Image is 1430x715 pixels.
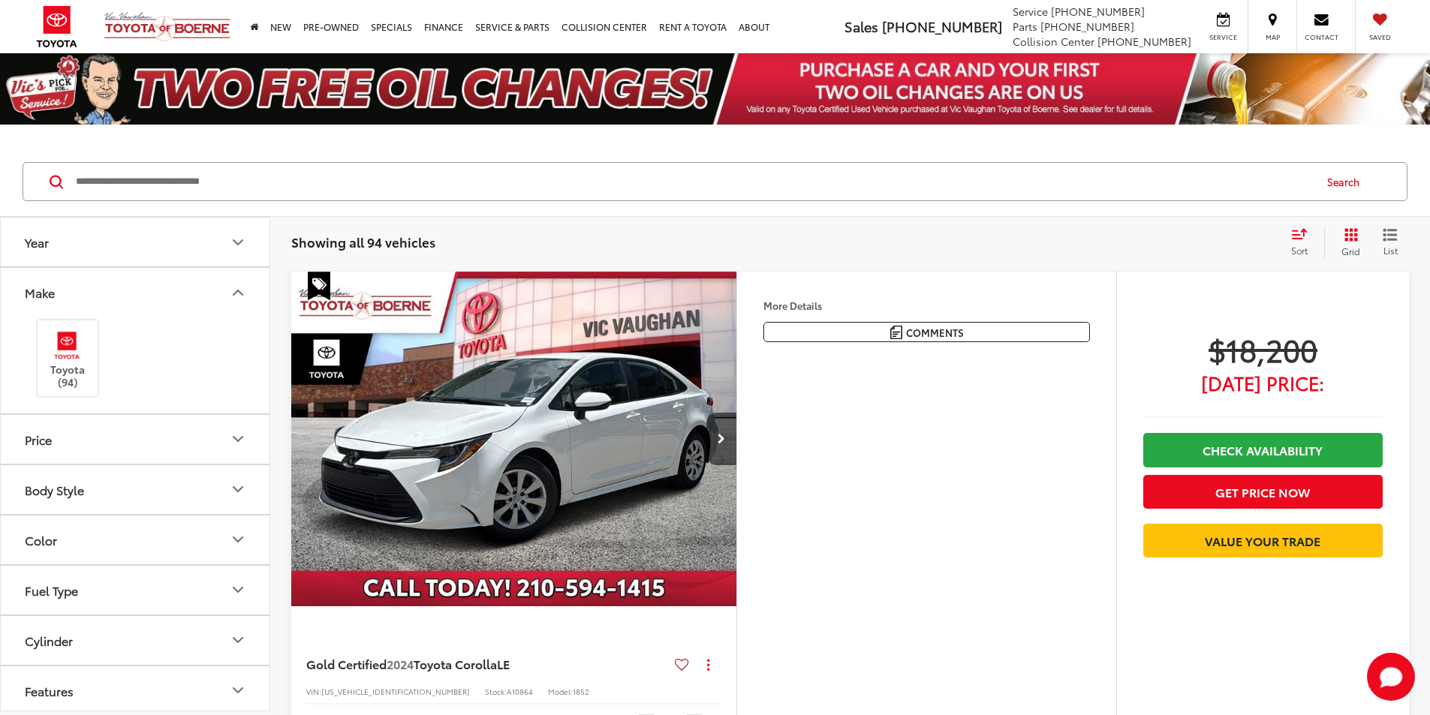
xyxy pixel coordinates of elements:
input: Search by Make, Model, or Keyword [74,164,1313,200]
span: Toyota Corolla [414,655,497,672]
span: Special [308,272,330,300]
span: [PHONE_NUMBER] [1097,34,1191,49]
span: LE [497,655,510,672]
span: [PHONE_NUMBER] [1051,4,1145,19]
span: Comments [906,326,964,340]
div: Year [25,235,49,249]
span: Service [1206,32,1240,42]
span: Service [1013,4,1048,19]
span: Stock: [485,686,507,697]
span: Gold Certified [306,655,387,672]
div: 2024 Toyota Corolla LE 0 [291,272,738,606]
div: Fuel Type [229,581,247,599]
a: Check Availability [1143,433,1383,467]
span: Map [1256,32,1289,42]
span: Sales [844,17,878,36]
button: CylinderCylinder [1,616,271,665]
button: Comments [763,322,1090,342]
span: List [1383,244,1398,257]
div: Features [25,683,74,698]
span: [US_VEHICLE_IDENTIFICATION_NUMBER] [321,686,470,697]
a: Gold Certified2024Toyota CorollaLE [306,656,669,672]
span: Sort [1291,244,1308,257]
button: Body StyleBody Style [1,465,271,514]
a: Value Your Trade [1143,524,1383,557]
div: Price [229,430,247,448]
span: Saved [1363,32,1396,42]
span: dropdown dots [707,659,709,671]
button: Next image [706,413,736,465]
div: Body Style [229,480,247,498]
button: Toggle Chat Window [1367,653,1415,701]
button: List View [1371,227,1409,257]
div: Fuel Type [25,583,78,597]
span: 2024 [387,655,414,672]
span: Contact [1305,32,1338,42]
span: [PHONE_NUMBER] [882,17,1002,36]
span: [PHONE_NUMBER] [1040,19,1134,34]
span: Collision Center [1013,34,1094,49]
button: Select sort value [1284,227,1324,257]
div: Price [25,432,52,446]
span: Grid [1341,245,1360,257]
div: Body Style [25,482,84,497]
h4: More Details [763,300,1090,311]
button: Grid View [1324,227,1371,257]
div: Make [25,285,55,299]
button: MakeMake [1,268,271,317]
button: ColorColor [1,515,271,564]
span: VIN: [306,686,321,697]
span: A10864 [507,686,533,697]
div: Cylinder [25,633,73,647]
div: Year [229,233,247,251]
button: YearYear [1,218,271,266]
span: [DATE] Price: [1143,375,1383,390]
button: Search [1313,163,1381,200]
button: FeaturesFeatures [1,666,271,715]
div: Color [229,530,247,548]
img: 2024 Toyota Corolla LE [291,272,738,607]
span: Model: [548,686,573,697]
div: Features [229,681,247,699]
div: Cylinder [229,631,247,649]
button: Get Price Now [1143,475,1383,509]
a: 2024 Toyota Corolla LE2024 Toyota Corolla LE2024 Toyota Corolla LE2024 Toyota Corolla LE [291,272,738,606]
img: Vic Vaughan Toyota of Boerne [104,11,231,42]
span: $18,200 [1143,330,1383,368]
button: Actions [695,651,721,677]
span: 1852 [573,686,589,697]
svg: Start Chat [1367,653,1415,701]
img: Comments [890,326,902,338]
img: Vic Vaughan Toyota of Boerne in Boerne, TX) [47,328,88,363]
button: Fuel TypeFuel Type [1,566,271,614]
span: Parts [1013,19,1037,34]
span: Showing all 94 vehicles [291,233,435,251]
button: PricePrice [1,415,271,464]
label: Toyota (94) [38,328,98,389]
div: Color [25,533,57,547]
div: Make [229,284,247,302]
